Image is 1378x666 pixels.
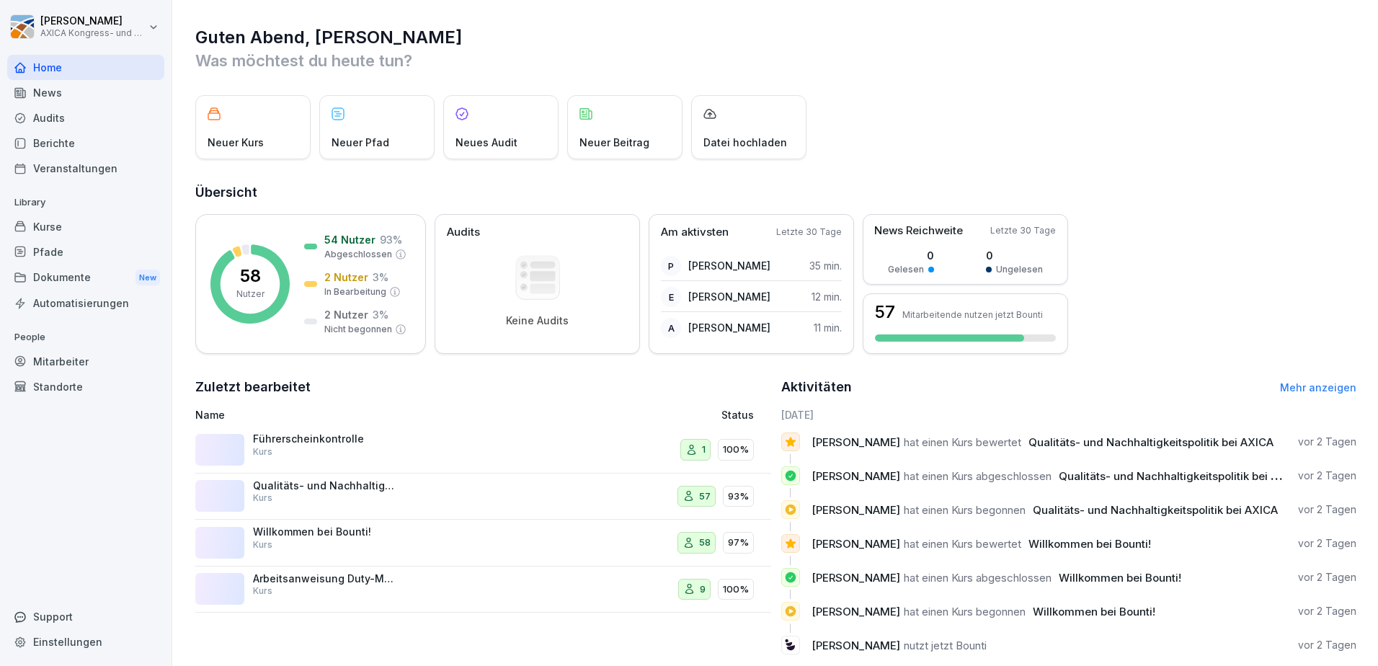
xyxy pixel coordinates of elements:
p: Am aktivsten [661,224,729,241]
a: Standorte [7,374,164,399]
p: 35 min. [809,258,842,273]
span: [PERSON_NAME] [812,639,900,652]
h3: 57 [875,303,895,321]
a: Home [7,55,164,80]
p: Neuer Pfad [332,135,389,150]
p: Gelesen [888,263,924,276]
p: Was möchtest du heute tun? [195,49,1356,72]
span: [PERSON_NAME] [812,503,900,517]
div: E [661,287,681,307]
p: 2 Nutzer [324,270,368,285]
a: News [7,80,164,105]
p: [PERSON_NAME] [688,289,770,304]
a: Audits [7,105,164,130]
a: Veranstaltungen [7,156,164,181]
p: Kurs [253,492,272,505]
span: Willkommen bei Bounti! [1059,571,1181,585]
p: Library [7,191,164,214]
p: Audits [447,224,480,241]
div: Dokumente [7,265,164,291]
p: [PERSON_NAME] [688,320,770,335]
a: Qualitäts- und Nachhaltigkeitspolitik bei AXICAKurs5793% [195,474,771,520]
p: Willkommen bei Bounti! [253,525,397,538]
span: [PERSON_NAME] [812,537,900,551]
p: 3 % [373,307,388,322]
p: Arbeitsanweisung Duty-Manager [253,572,397,585]
p: 12 min. [812,289,842,304]
p: 2 Nutzer [324,307,368,322]
p: 0 [986,248,1043,263]
p: Letzte 30 Tage [990,224,1056,237]
p: vor 2 Tagen [1298,638,1356,652]
h6: [DATE] [781,407,1357,422]
p: Führerscheinkontrolle [253,432,397,445]
a: Automatisierungen [7,290,164,316]
p: Neues Audit [455,135,517,150]
span: Qualitäts- und Nachhaltigkeitspolitik bei AXICA [1059,469,1304,483]
p: Ungelesen [996,263,1043,276]
a: Mehr anzeigen [1280,381,1356,394]
p: 1 [702,443,706,457]
p: In Bearbeitung [324,285,386,298]
a: Kurse [7,214,164,239]
p: vor 2 Tagen [1298,502,1356,517]
p: Datei hochladen [703,135,787,150]
h1: Guten Abend, [PERSON_NAME] [195,26,1356,49]
span: Qualitäts- und Nachhaltigkeitspolitik bei AXICA [1028,435,1273,449]
p: Abgeschlossen [324,248,392,261]
a: Pfade [7,239,164,265]
p: 97% [728,536,749,550]
div: New [135,270,160,286]
a: Willkommen bei Bounti!Kurs5897% [195,520,771,567]
p: 100% [723,582,749,597]
p: vor 2 Tagen [1298,570,1356,585]
p: 58 [240,267,261,285]
span: [PERSON_NAME] [812,435,900,449]
span: hat einen Kurs abgeschlossen [904,571,1052,585]
h2: Zuletzt bearbeitet [195,377,771,397]
p: Qualitäts- und Nachhaltigkeitspolitik bei AXICA [253,479,397,492]
p: Nicht begonnen [324,323,392,336]
p: [PERSON_NAME] [40,15,146,27]
p: Neuer Beitrag [579,135,649,150]
span: hat einen Kurs begonnen [904,503,1026,517]
p: 93 % [380,232,402,247]
p: [PERSON_NAME] [688,258,770,273]
p: Keine Audits [506,314,569,327]
p: People [7,326,164,349]
div: P [661,256,681,276]
a: Arbeitsanweisung Duty-ManagerKurs9100% [195,567,771,613]
a: Berichte [7,130,164,156]
p: Status [721,407,754,422]
p: 9 [700,582,706,597]
p: 3 % [373,270,388,285]
p: News Reichweite [874,223,963,239]
span: Willkommen bei Bounti! [1033,605,1155,618]
span: nutzt jetzt Bounti [904,639,987,652]
span: [PERSON_NAME] [812,469,900,483]
span: hat einen Kurs bewertet [904,537,1021,551]
p: Kurs [253,538,272,551]
p: vor 2 Tagen [1298,469,1356,483]
a: Mitarbeiter [7,349,164,374]
span: [PERSON_NAME] [812,571,900,585]
p: Mitarbeitende nutzen jetzt Bounti [902,309,1043,320]
p: Neuer Kurs [208,135,264,150]
a: DokumenteNew [7,265,164,291]
span: hat einen Kurs abgeschlossen [904,469,1052,483]
p: Kurs [253,585,272,598]
p: 0 [888,248,934,263]
a: Einstellungen [7,629,164,654]
p: Letzte 30 Tage [776,226,842,239]
p: 57 [699,489,711,504]
div: A [661,318,681,338]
